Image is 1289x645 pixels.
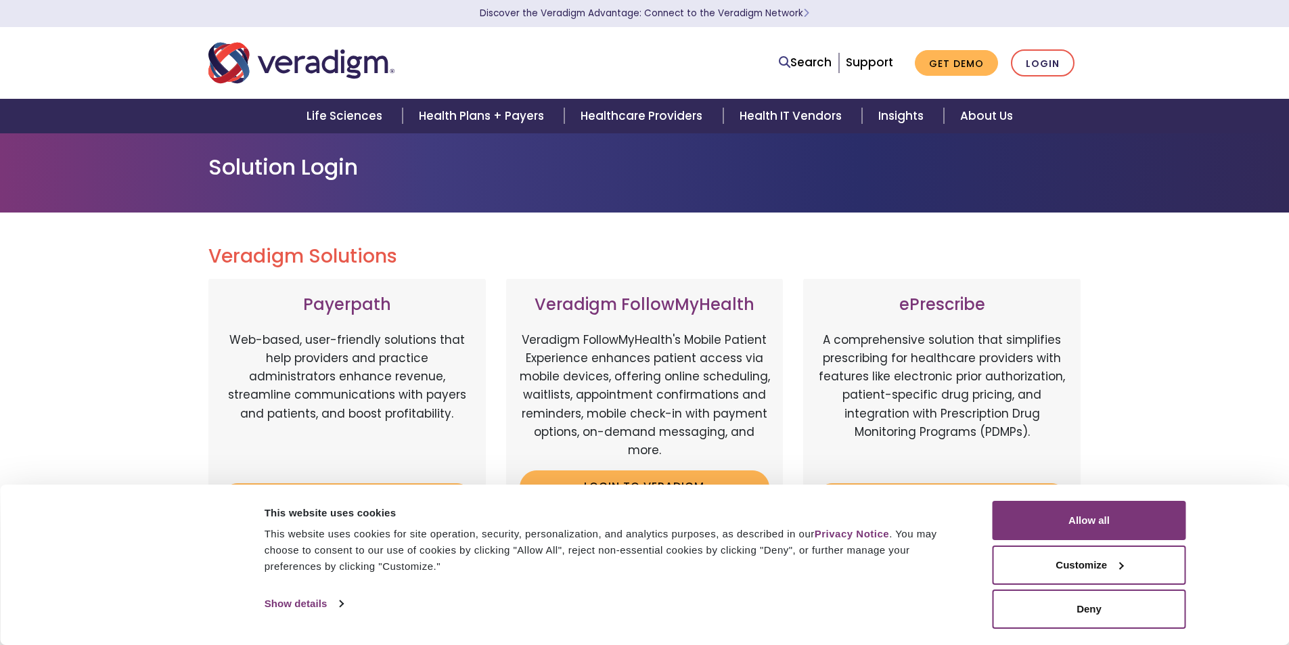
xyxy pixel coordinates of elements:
a: Health Plans + Payers [403,99,564,133]
a: Support [846,54,893,70]
h3: ePrescribe [817,295,1067,315]
a: Show details [265,594,343,614]
h2: Veradigm Solutions [208,245,1081,268]
img: Veradigm logo [208,41,394,85]
span: Learn More [803,7,809,20]
button: Deny [993,590,1186,629]
div: This website uses cookies for site operation, security, personalization, and analytics purposes, ... [265,526,962,575]
a: Login [1011,49,1075,77]
a: Login to Payerpath [222,483,472,514]
a: About Us [944,99,1029,133]
h1: Solution Login [208,154,1081,180]
h3: Veradigm FollowMyHealth [520,295,770,315]
a: Discover the Veradigm Advantage: Connect to the Veradigm NetworkLearn More [480,7,809,20]
div: This website uses cookies [265,505,962,521]
button: Allow all [993,501,1186,540]
p: Web-based, user-friendly solutions that help providers and practice administrators enhance revenu... [222,331,472,473]
a: Life Sciences [290,99,403,133]
button: Customize [993,546,1186,585]
h3: Payerpath [222,295,472,315]
a: Health IT Vendors [723,99,862,133]
p: Veradigm FollowMyHealth's Mobile Patient Experience enhances patient access via mobile devices, o... [520,331,770,460]
p: A comprehensive solution that simplifies prescribing for healthcare providers with features like ... [817,331,1067,473]
a: Login to Veradigm FollowMyHealth [520,470,770,514]
a: Login to ePrescribe [817,483,1067,514]
a: Privacy Notice [815,528,889,539]
a: Search [779,53,832,72]
a: Healthcare Providers [564,99,723,133]
a: Get Demo [915,50,998,76]
a: Insights [862,99,944,133]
